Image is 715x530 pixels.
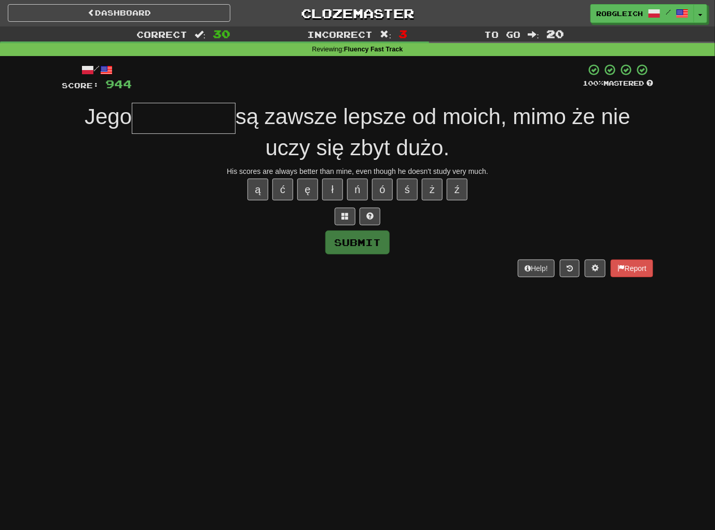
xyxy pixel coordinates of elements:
a: RobGleich / [590,4,694,23]
span: 100 % [583,79,603,87]
button: ć [272,179,293,200]
button: Report [611,260,653,277]
button: ś [397,179,418,200]
span: 3 [398,28,407,40]
button: ż [422,179,443,200]
button: ń [347,179,368,200]
a: Clozemaster [246,4,469,22]
span: Jego [85,104,132,129]
span: : [528,30,540,39]
span: są zawsze lepsze od moich, mimo że nie uczy się zbyt dużo. [236,104,630,159]
button: ę [297,179,318,200]
button: ą [247,179,268,200]
span: To go [485,29,521,39]
button: ł [322,179,343,200]
span: RobGleich [596,9,643,18]
button: Round history (alt+y) [560,260,580,277]
strong: Fluency Fast Track [344,46,403,53]
button: Submit [325,230,390,254]
span: 20 [546,28,564,40]
span: 944 [105,77,132,90]
button: ź [447,179,467,200]
button: Single letter hint - you only get 1 per sentence and score half the points! alt+h [360,208,380,225]
span: Score: [62,81,99,90]
button: Switch sentence to multiple choice alt+p [335,208,355,225]
div: / [62,63,132,76]
a: Dashboard [8,4,230,22]
span: / [666,8,671,16]
div: His scores are always better than mine, even though he doesn't study very much. [62,166,653,176]
div: Mastered [583,79,653,88]
button: Help! [518,260,555,277]
span: : [195,30,206,39]
span: Correct [136,29,187,39]
span: 30 [213,28,230,40]
span: : [380,30,392,39]
span: Incorrect [308,29,373,39]
button: ó [372,179,393,200]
